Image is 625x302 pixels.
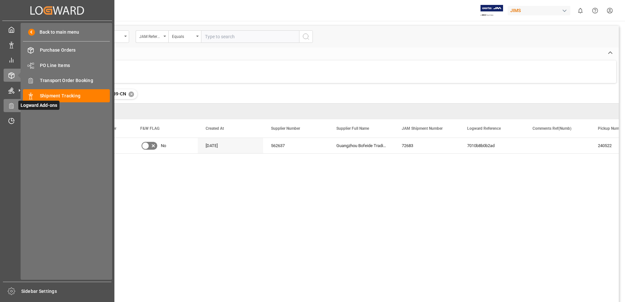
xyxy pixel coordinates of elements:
[40,77,110,84] span: Transport Order Booking
[21,288,112,295] span: Sidebar Settings
[4,114,111,127] a: Timeslot Management V2
[40,62,110,69] span: PO Line Items
[168,30,201,43] button: open menu
[35,29,79,36] span: Back to main menu
[172,32,194,40] div: Equals
[23,59,110,72] a: PO Line Items
[136,30,168,43] button: open menu
[128,92,134,97] div: ✕
[394,138,459,153] div: 72683
[139,32,161,40] div: JAM Reference Number
[588,3,602,18] button: Help Center
[4,23,111,36] a: My Cockpit
[271,126,300,131] span: Supplier Number
[23,89,110,102] a: Shipment Tracking
[573,3,588,18] button: show 0 new notifications
[201,30,299,43] input: Type to search
[402,126,443,131] span: JAM Shipment Number
[23,74,110,87] a: Transport Order Booking
[161,138,166,153] span: No
[198,138,263,153] div: [DATE]
[459,138,525,153] div: 7010b8b0b2ad
[23,44,110,57] a: Purchase Orders
[532,126,571,131] span: Comments Ref(Numb)
[140,126,160,131] span: F&W FLAG
[4,38,111,51] a: Data Management
[329,138,394,153] div: Guangzhou Bofeide Trading Co
[481,5,503,16] img: Exertis%20JAM%20-%20Email%20Logo.jpg_1722504956.jpg
[40,92,110,99] span: Shipment Tracking
[467,126,501,131] span: Logward Reference
[18,101,59,110] span: Logward Add-ons
[336,126,369,131] span: Supplier Full Name
[206,126,224,131] span: Created At
[263,138,329,153] div: 562637
[508,6,570,15] div: JIMS
[508,4,573,17] button: JIMS
[598,126,625,131] span: Pickup Number
[40,47,110,54] span: Purchase Orders
[299,30,313,43] button: search button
